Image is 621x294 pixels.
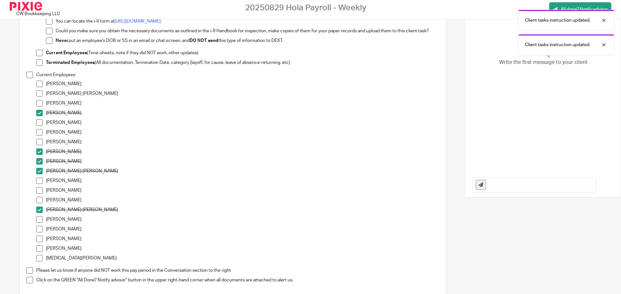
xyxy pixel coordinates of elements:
div: CW Bookkeeping LLC [16,11,60,17]
p: [PERSON_NAME] [46,148,439,155]
p: [PERSON_NAME] [46,197,439,203]
p: [PERSON_NAME] [46,119,439,126]
p: [PERSON_NAME] [46,110,439,116]
p: [PERSON_NAME] [46,129,439,136]
strong: DO NOT [190,38,207,43]
p: [PERSON_NAME] [46,100,439,106]
strong: Terminated Employees [46,60,95,65]
p: [PERSON_NAME] [46,216,439,223]
p: [PERSON_NAME] [46,236,439,242]
a: [URL][DOMAIN_NAME] [114,19,161,24]
h2: 20250829 Hola Payroll - Weekly [245,3,366,13]
strong: Current Employees [46,51,87,55]
p: Client tasks instruction updated. [525,17,590,24]
p: [PERSON_NAME] [46,81,439,87]
p: [PERSON_NAME] [PERSON_NAME] [46,90,439,97]
p: Current Employees [36,72,439,78]
a: All done? Notify advisor [549,2,611,17]
strong: Never [56,38,69,43]
p: Client tasks instruction updated. [525,42,590,48]
p: (Time-sheets, note if they did NOT work, other updates) [46,50,439,56]
p: Click on the GREEN "All Done? Notify advisor" button in the upper right-hand corner when all docu... [36,277,439,283]
p: [PERSON_NAME] [46,187,439,194]
p: [PERSON_NAME] [PERSON_NAME] [46,168,439,174]
p: You can locate the i-9 form at [56,18,439,25]
p: [PERSON_NAME] [PERSON_NAME] [46,207,439,213]
p: (All documentation, Termination Date, category [layoff, for cause, leave of absence-returning, etc] [46,59,439,66]
div: CW Bookkeeping LLC [10,2,63,17]
p: Could you make sure you obtain the necessary documents as outlined in the i-9 Handbook for inspec... [56,28,439,34]
strong: send [208,38,218,43]
p: [PERSON_NAME] [46,158,439,165]
p: [PERSON_NAME] [46,226,439,232]
p: [PERSON_NAME] [46,177,439,184]
p: [PERSON_NAME] [46,139,439,145]
p: [MEDICAL_DATA][PERSON_NAME] [46,255,439,261]
p: [PERSON_NAME] [46,245,439,252]
span: Write the first message to your client [499,59,588,66]
p: Please let us know if anyone did NOT work this pay period in the Conversation section to the right [36,267,439,274]
p: put an employee's DOB or SS in an email or chat screen, and this type of information to DEXT. [56,37,439,44]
